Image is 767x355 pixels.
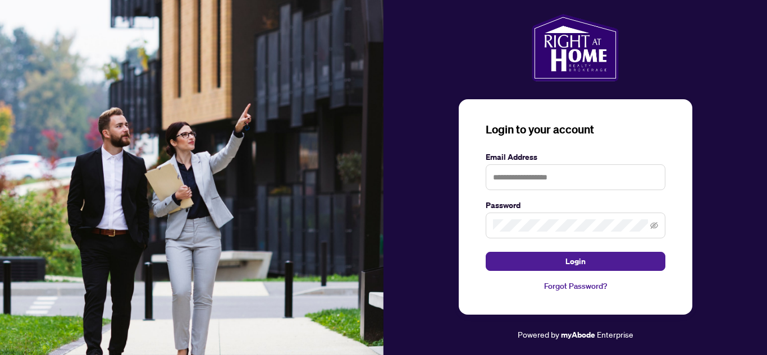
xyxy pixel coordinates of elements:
[486,199,665,211] label: Password
[486,252,665,271] button: Login
[486,151,665,163] label: Email Address
[650,222,658,229] span: eye-invisible
[486,280,665,292] a: Forgot Password?
[597,329,633,339] span: Enterprise
[561,329,595,341] a: myAbode
[486,122,665,137] h3: Login to your account
[565,252,586,270] span: Login
[532,14,619,81] img: ma-logo
[518,329,559,339] span: Powered by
